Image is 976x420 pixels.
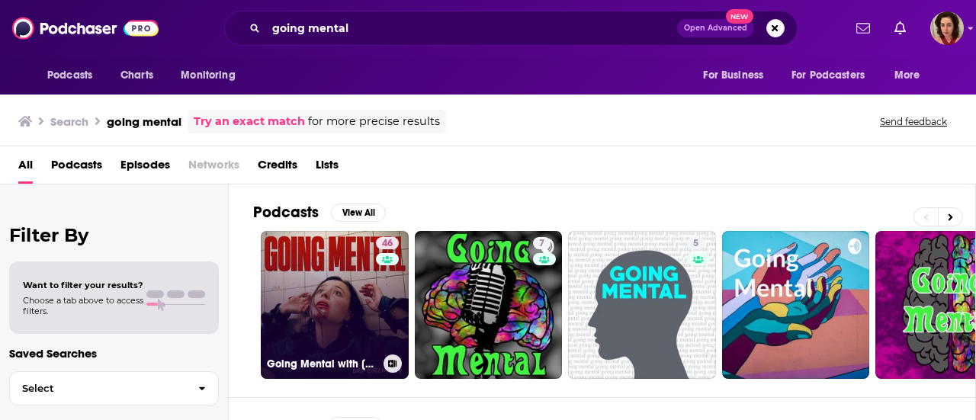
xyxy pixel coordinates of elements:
span: Monitoring [181,65,235,86]
span: 46 [382,236,393,252]
a: Show notifications dropdown [888,15,912,41]
span: Want to filter your results? [23,280,143,290]
button: Open AdvancedNew [677,19,754,37]
a: Try an exact match [194,113,305,130]
button: open menu [692,61,782,90]
a: Show notifications dropdown [850,15,876,41]
h2: Filter By [9,224,219,246]
span: New [726,9,753,24]
img: User Profile [930,11,964,45]
input: Search podcasts, credits, & more... [266,16,677,40]
a: Episodes [120,152,170,184]
button: View All [331,204,386,222]
img: Podchaser - Follow, Share and Rate Podcasts [12,14,159,43]
span: More [894,65,920,86]
a: 7 [415,231,563,379]
h2: Podcasts [253,203,319,222]
span: For Business [703,65,763,86]
a: 7 [533,237,551,249]
span: Networks [188,152,239,184]
a: 5 [568,231,716,379]
a: Lists [316,152,339,184]
span: for more precise results [308,113,440,130]
p: Saved Searches [9,346,219,361]
button: open menu [782,61,887,90]
div: Search podcasts, credits, & more... [224,11,798,46]
h3: Going Mental with [PERSON_NAME] [267,357,377,370]
span: Logged in as hdrucker [930,11,964,45]
span: 7 [539,236,544,252]
span: Charts [120,65,153,86]
a: Credits [258,152,297,184]
span: For Podcasters [791,65,865,86]
a: Charts [111,61,162,90]
span: Choose a tab above to access filters. [23,295,143,316]
h3: Search [50,114,88,129]
button: open menu [170,61,255,90]
a: 5 [687,237,705,249]
span: Select [10,383,186,393]
h3: going mental [107,114,181,129]
button: open menu [37,61,112,90]
a: All [18,152,33,184]
span: 5 [693,236,698,252]
a: 46Going Mental with [PERSON_NAME] [261,231,409,379]
a: Podcasts [51,152,102,184]
span: Podcasts [47,65,92,86]
span: Open Advanced [684,24,747,32]
button: open menu [884,61,939,90]
a: PodcastsView All [253,203,386,222]
button: Show profile menu [930,11,964,45]
a: 46 [376,237,399,249]
button: Select [9,371,219,406]
button: Send feedback [875,115,952,128]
